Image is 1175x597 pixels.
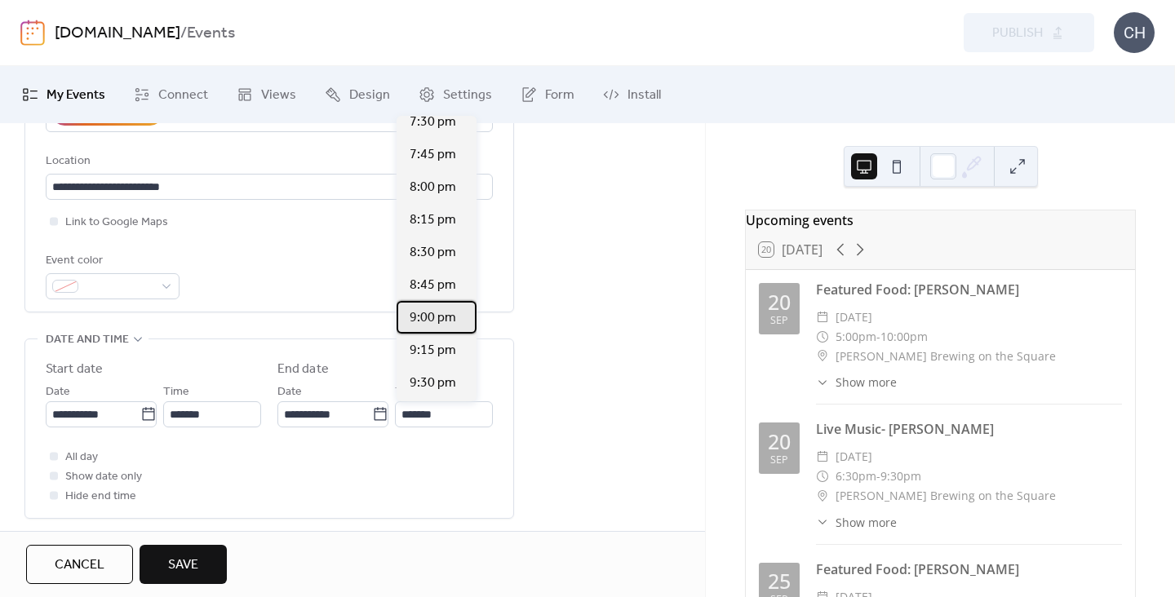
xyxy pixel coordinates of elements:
div: ​ [816,486,829,506]
div: Upcoming events [746,210,1135,230]
span: Date and time [46,330,129,350]
a: Connect [122,73,220,117]
div: Sep [770,316,788,326]
span: [DATE] [836,307,872,327]
a: Design [313,73,402,117]
span: 6:30pm [836,467,876,486]
div: Featured Food: [PERSON_NAME] [816,559,1122,579]
span: Show date only [65,467,142,487]
span: Date [277,383,302,402]
div: Featured Food: [PERSON_NAME] [816,280,1122,299]
span: 8:30 pm [410,243,456,263]
div: 25 [768,571,791,591]
span: 7:45 pm [410,145,456,165]
span: 8:15 pm [410,210,456,230]
a: Views [224,73,308,117]
a: [DOMAIN_NAME] [55,18,180,49]
button: ​Show more [816,514,897,531]
div: Event color [46,251,176,271]
div: 20 [768,292,791,312]
span: Form [545,86,574,105]
a: Install [591,73,673,117]
div: CH [1114,12,1155,53]
span: Show more [836,514,897,531]
button: AI Assistant [52,101,162,126]
div: ​ [816,374,829,391]
span: 7:30 pm [410,113,456,132]
div: End date [277,360,329,379]
div: ​ [816,514,829,531]
span: - [876,327,880,347]
span: Cancel [55,555,104,575]
span: Settings [443,86,492,105]
span: Time [395,383,421,402]
div: AI Assistant [82,104,151,124]
button: ​Show more [816,374,897,391]
span: Show more [836,374,897,391]
div: Location [46,152,490,171]
span: 9:00 pm [410,308,456,328]
b: / [180,18,187,49]
div: Sep [770,455,788,466]
span: - [876,467,880,486]
div: Start date [46,360,103,379]
span: Install [627,86,661,105]
span: 10:00pm [880,327,928,347]
div: ​ [816,447,829,467]
span: Connect [158,86,208,105]
span: 9:15 pm [410,341,456,360]
span: All day [65,448,98,467]
a: My Events [10,73,117,117]
span: 8:45 pm [410,276,456,295]
span: [DATE] [836,447,872,467]
a: Settings [406,73,504,117]
span: 5:00pm [836,327,876,347]
span: Save [168,555,198,575]
div: ​ [816,467,829,486]
b: Events [187,18,235,49]
span: Date [46,383,70,402]
span: 9:30 pm [410,374,456,393]
span: Link to Google Maps [65,213,168,232]
span: My Events [47,86,105,105]
span: Design [349,86,390,105]
span: [PERSON_NAME] Brewing on the Square [836,486,1056,506]
span: Views [261,86,296,105]
img: logo [20,20,45,46]
div: ​ [816,327,829,347]
div: ​ [816,347,829,366]
button: Cancel [26,545,133,584]
a: Form [508,73,587,117]
span: Hide end time [65,487,136,506]
span: Time [163,383,189,402]
div: Live Music- [PERSON_NAME] [816,419,1122,439]
div: ​ [816,307,829,327]
span: 9:30pm [880,467,921,486]
span: 8:00 pm [410,178,456,197]
div: 20 [768,431,791,452]
span: [PERSON_NAME] Brewing on the Square [836,347,1056,366]
button: Save [140,545,227,584]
